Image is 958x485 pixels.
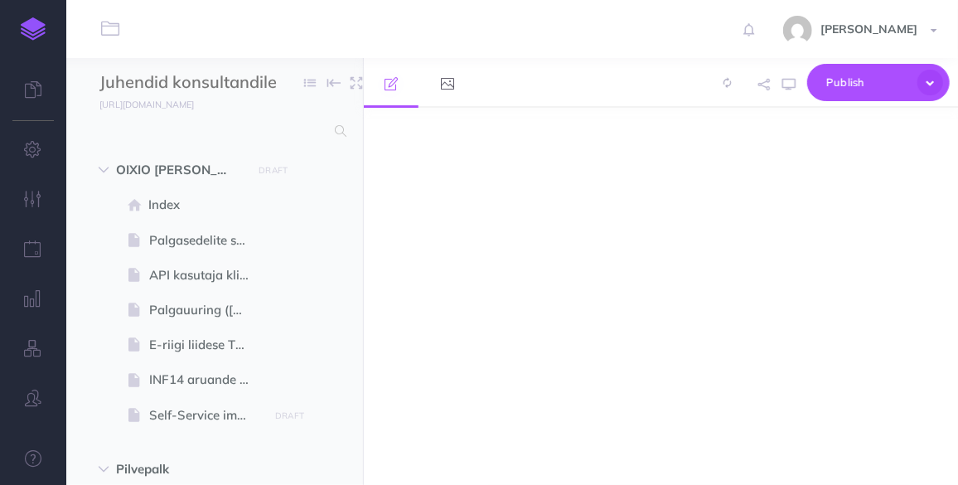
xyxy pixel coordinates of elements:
button: DRAFT [253,161,294,180]
small: DRAFT [259,165,288,176]
span: INF14 aruande seadistused ja koostamine [149,370,264,390]
button: Publish [807,64,950,101]
img: logo-mark.svg [21,17,46,41]
span: Publish [826,70,909,95]
span: Palgasedelite saatmine e-posti aadressile [149,230,264,250]
span: Self-Service implementation FO365 [149,405,264,425]
span: OIXIO [PERSON_NAME] 365 [116,160,243,180]
input: Documentation Name [99,70,294,95]
img: 986343b1537ab5e6f2f7b14bb58b00bb.jpg [783,16,812,45]
input: Search [99,116,325,146]
span: Palgauuring ([PERSON_NAME]) [149,300,264,320]
span: API kasutaja kliendile [149,265,264,285]
span: Index [148,195,264,215]
small: DRAFT [275,410,304,421]
span: [PERSON_NAME] [812,22,926,36]
span: E-riigi liidese TVL täiendus [149,335,264,355]
a: [URL][DOMAIN_NAME] [66,95,210,112]
small: [URL][DOMAIN_NAME] [99,99,194,110]
button: DRAFT [269,406,311,425]
span: Pilvepalk [116,459,243,479]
